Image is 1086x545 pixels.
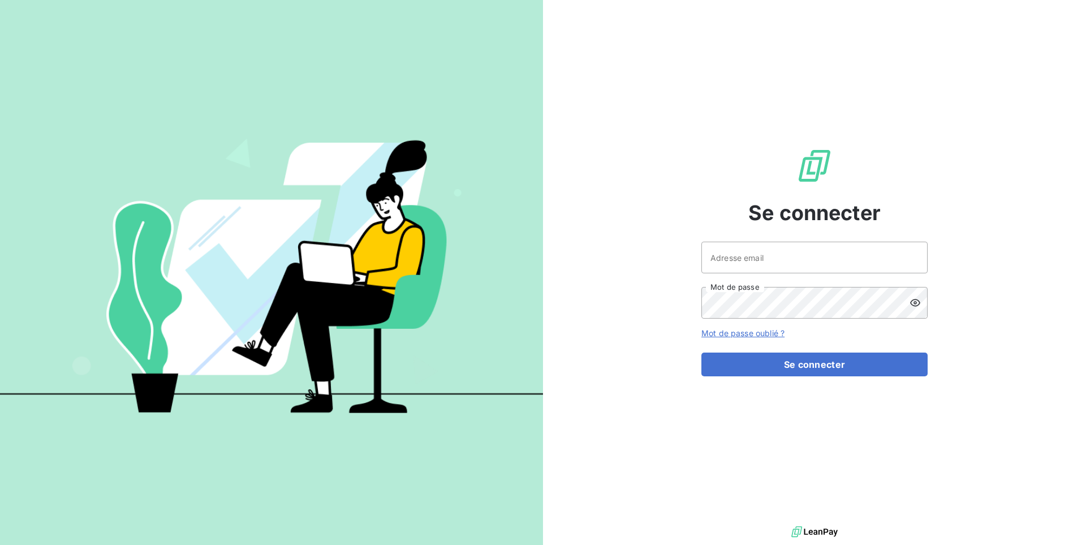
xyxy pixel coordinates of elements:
[791,523,838,540] img: logo
[701,242,928,273] input: placeholder
[748,198,881,228] span: Se connecter
[701,328,785,338] a: Mot de passe oublié ?
[701,353,928,376] button: Se connecter
[796,148,833,184] img: Logo LeanPay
